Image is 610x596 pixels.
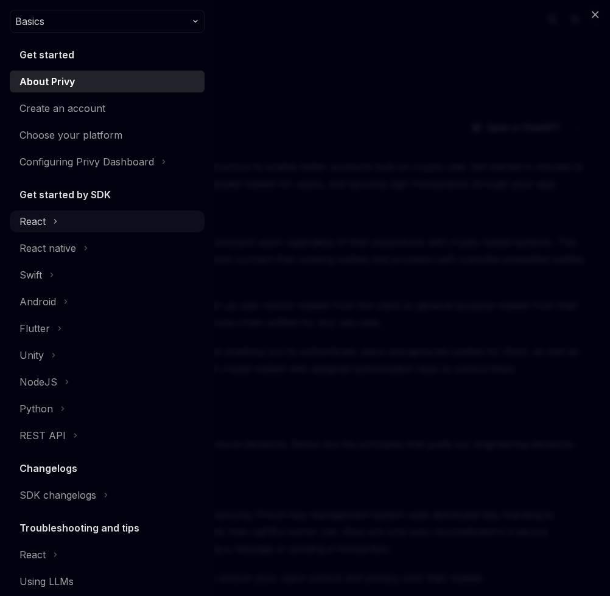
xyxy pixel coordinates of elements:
div: Configuring Privy Dashboard [19,154,154,169]
div: Android [19,294,56,309]
div: Flutter [19,321,50,336]
div: NodeJS [19,375,57,389]
div: SDK changelogs [19,488,96,502]
a: Using LLMs [10,570,205,592]
a: About Privy [10,71,205,92]
div: Using LLMs [19,574,74,589]
div: About Privy [19,74,75,89]
div: React native [19,241,76,255]
a: Choose your platform [10,124,205,146]
div: React [19,547,46,562]
div: REST API [19,428,66,443]
div: Python [19,401,53,416]
h5: Get started by SDK [19,187,111,202]
div: Unity [19,348,44,362]
h5: Changelogs [19,461,77,476]
span: Basics [15,14,44,29]
button: Basics [10,10,205,33]
a: Create an account [10,97,205,119]
div: Choose your platform [19,128,122,142]
h5: Troubleshooting and tips [19,521,139,535]
div: Swift [19,268,42,282]
h5: Get started [19,47,74,62]
div: React [19,214,46,229]
div: Create an account [19,101,105,116]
